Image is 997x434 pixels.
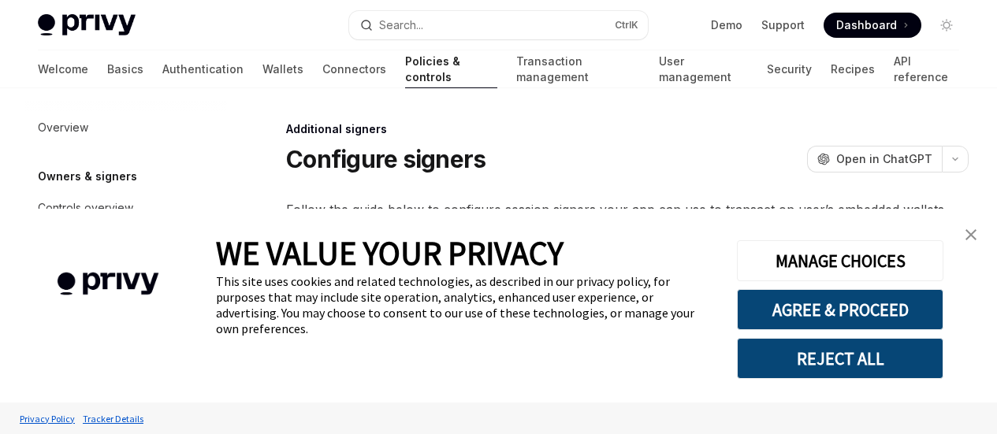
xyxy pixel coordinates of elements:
[25,113,227,142] a: Overview
[24,250,192,318] img: company logo
[965,229,977,240] img: close banner
[761,17,805,33] a: Support
[322,50,386,88] a: Connectors
[737,240,943,281] button: MANAGE CHOICES
[767,50,812,88] a: Security
[216,273,713,336] div: This site uses cookies and related technologies, as described in our privacy policy, for purposes...
[38,167,137,186] h5: Owners & signers
[836,17,897,33] span: Dashboard
[38,50,88,88] a: Welcome
[737,289,943,330] button: AGREE & PROCEED
[107,50,143,88] a: Basics
[711,17,742,33] a: Demo
[349,11,648,39] button: Open search
[615,19,638,32] span: Ctrl K
[894,50,959,88] a: API reference
[659,50,747,88] a: User management
[25,194,227,222] a: Controls overview
[955,219,987,250] a: close banner
[836,151,932,167] span: Open in ChatGPT
[262,50,303,88] a: Wallets
[831,50,875,88] a: Recipes
[405,50,497,88] a: Policies & controls
[286,198,969,221] span: Follow the guide below to configure session signers your app can use to transact on user’s embedd...
[516,50,641,88] a: Transaction management
[379,16,423,35] div: Search...
[38,118,88,137] div: Overview
[286,145,485,173] h1: Configure signers
[38,198,133,217] div: Controls overview
[38,14,136,36] img: light logo
[824,13,921,38] a: Dashboard
[79,405,147,432] a: Tracker Details
[216,232,564,273] span: WE VALUE YOUR PRIVACY
[162,50,244,88] a: Authentication
[934,13,959,38] button: Toggle dark mode
[807,146,942,172] button: Open in ChatGPT
[737,338,943,379] button: REJECT ALL
[286,121,969,137] div: Additional signers
[16,405,79,432] a: Privacy Policy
